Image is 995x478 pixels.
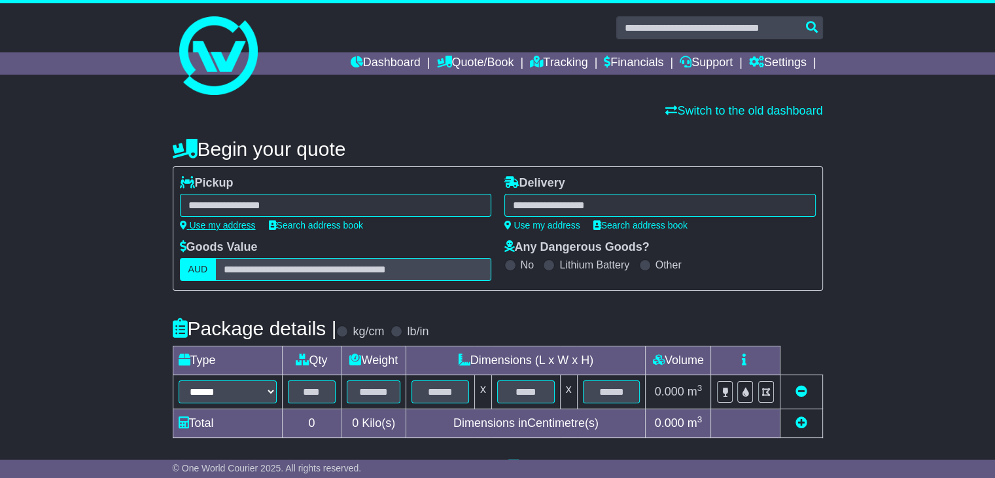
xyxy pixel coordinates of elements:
a: Use my address [504,220,580,230]
a: Dashboard [351,52,421,75]
label: No [521,259,534,271]
span: 0.000 [655,416,684,430]
label: Goods Value [180,240,258,255]
sup: 3 [697,383,703,393]
a: Search address book [269,220,363,230]
span: 0 [352,416,358,430]
a: Tracking [530,52,587,75]
label: Lithium Battery [559,259,629,271]
td: Dimensions (L x W x H) [406,346,646,375]
td: x [560,375,577,409]
label: Other [655,259,682,271]
label: Delivery [504,176,565,191]
label: Any Dangerous Goods? [504,240,650,255]
a: Remove this item [795,385,807,398]
label: kg/cm [353,325,384,339]
span: 0.000 [655,385,684,398]
a: Settings [749,52,807,75]
a: Add new item [795,416,807,430]
span: m [688,416,703,430]
label: lb/in [407,325,428,339]
td: Type [173,346,282,375]
td: Volume [646,346,711,375]
td: Qty [282,346,341,375]
span: © One World Courier 2025. All rights reserved. [173,463,362,473]
a: Switch to the old dashboard [665,104,822,117]
sup: 3 [697,414,703,424]
label: AUD [180,258,217,281]
span: m [688,385,703,398]
a: Support [680,52,733,75]
a: Quote/Book [436,52,514,75]
td: Kilo(s) [341,409,406,438]
td: 0 [282,409,341,438]
a: Financials [604,52,663,75]
h4: Package details | [173,318,337,339]
a: Search address book [593,220,688,230]
a: Use my address [180,220,256,230]
label: Pickup [180,176,234,191]
td: Total [173,409,282,438]
td: x [474,375,491,409]
td: Dimensions in Centimetre(s) [406,409,646,438]
td: Weight [341,346,406,375]
h4: Begin your quote [173,138,823,160]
